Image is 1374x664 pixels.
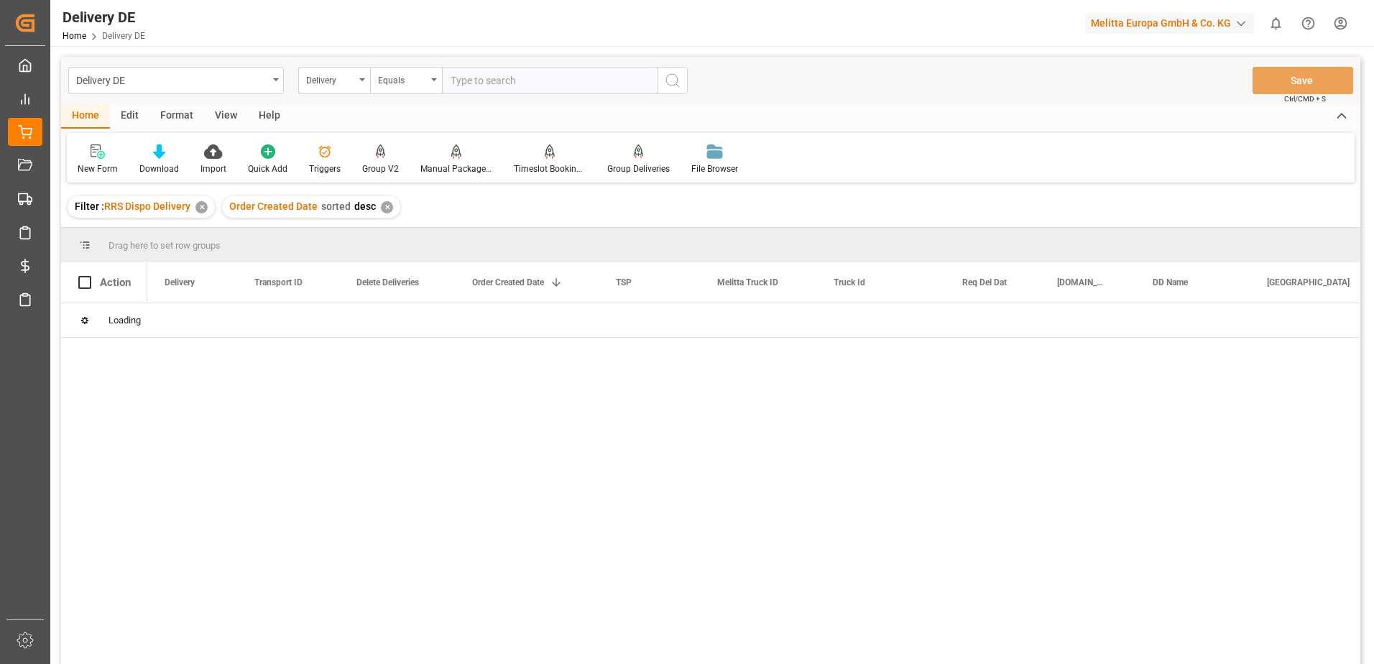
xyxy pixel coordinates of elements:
[149,104,204,129] div: Format
[356,277,419,287] span: Delete Deliveries
[1284,93,1326,104] span: Ctrl/CMD + S
[229,200,318,212] span: Order Created Date
[306,70,355,87] div: Delivery
[195,201,208,213] div: ✕
[309,162,341,175] div: Triggers
[1085,13,1254,34] div: Melitta Europa GmbH & Co. KG
[381,201,393,213] div: ✕
[63,6,145,28] div: Delivery DE
[63,31,86,41] a: Home
[1057,277,1105,287] span: [DOMAIN_NAME] Dat
[248,104,291,129] div: Help
[442,67,658,94] input: Type to search
[204,104,248,129] div: View
[717,277,778,287] span: Melitta Truck ID
[1267,277,1350,287] span: [GEOGRAPHIC_DATA]
[658,67,688,94] button: search button
[75,200,104,212] span: Filter :
[616,277,632,287] span: TSP
[200,162,226,175] div: Import
[354,200,376,212] span: desc
[514,162,586,175] div: Timeslot Booking Report
[1085,9,1260,37] button: Melitta Europa GmbH & Co. KG
[61,104,110,129] div: Home
[472,277,544,287] span: Order Created Date
[100,276,131,289] div: Action
[1260,7,1292,40] button: show 0 new notifications
[362,162,399,175] div: Group V2
[378,70,427,87] div: Equals
[139,162,179,175] div: Download
[110,104,149,129] div: Edit
[321,200,351,212] span: sorted
[254,277,303,287] span: Transport ID
[109,240,221,251] span: Drag here to set row groups
[1292,7,1324,40] button: Help Center
[1153,277,1188,287] span: DD Name
[962,277,1007,287] span: Req Del Dat
[834,277,865,287] span: Truck Id
[109,315,141,326] span: Loading
[607,162,670,175] div: Group Deliveries
[298,67,370,94] button: open menu
[165,277,195,287] span: Delivery
[420,162,492,175] div: Manual Package TypeDetermination
[104,200,190,212] span: RRS Dispo Delivery
[370,67,442,94] button: open menu
[76,70,268,88] div: Delivery DE
[1253,67,1353,94] button: Save
[78,162,118,175] div: New Form
[68,67,284,94] button: open menu
[691,162,738,175] div: File Browser
[248,162,287,175] div: Quick Add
